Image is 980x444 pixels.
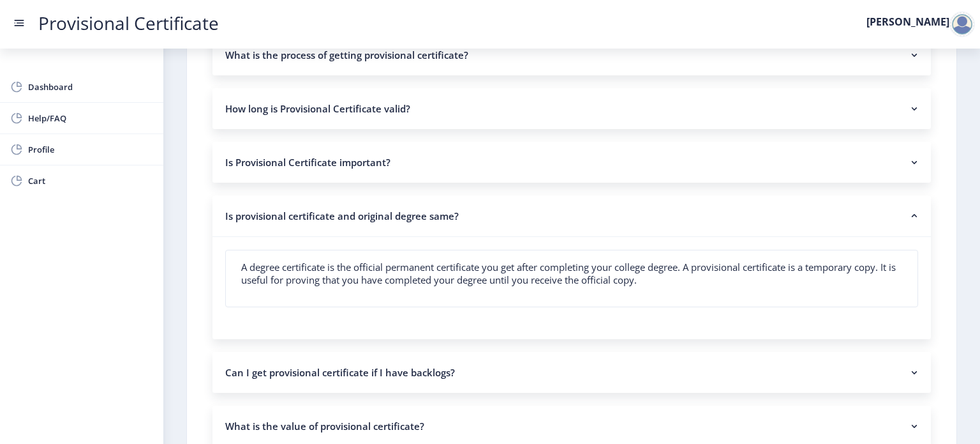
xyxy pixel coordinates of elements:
[212,88,931,129] nb-accordion-item-header: How long is Provisional Certificate valid?
[241,261,902,286] p: A degree certificate is the official permanent certificate you get after completing your college ...
[28,173,153,188] span: Cart
[866,17,949,27] label: [PERSON_NAME]
[28,111,153,126] span: Help/FAQ
[26,17,232,30] a: Provisional Certificate
[212,34,931,75] nb-accordion-item-header: What is the process of getting provisional certificate?
[28,142,153,157] span: Profile
[28,79,153,95] span: Dashboard
[212,195,931,237] nb-accordion-item-header: Is provisional certificate and original degree same?
[212,352,931,393] nb-accordion-item-header: Can I get provisional certificate if I have backlogs?
[212,142,931,183] nb-accordion-item-header: Is Provisional Certificate important?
